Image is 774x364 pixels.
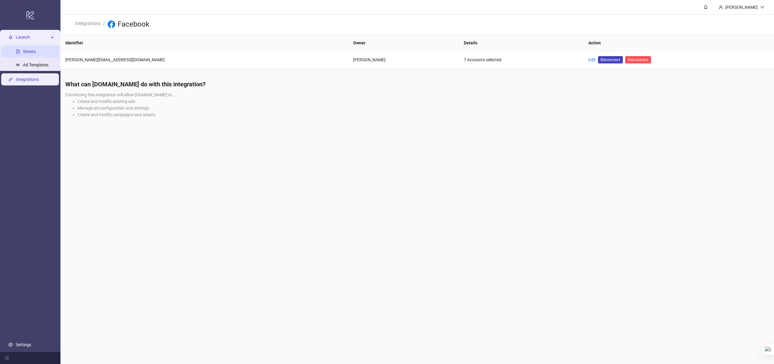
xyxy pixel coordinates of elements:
span: user [719,5,723,9]
span: rocket [8,35,13,39]
span: Disconnect [628,57,649,62]
a: Sheets [23,49,36,54]
span: Reconnect [600,56,620,63]
li: Create and modify existing ads [77,98,769,105]
div: [PERSON_NAME][EMAIL_ADDRESS][DOMAIN_NAME] [65,56,343,63]
th: Action [584,35,774,51]
button: Disconnect [625,56,651,63]
th: Details [459,35,583,51]
a: Settings [16,342,31,347]
a: Integrations [16,77,39,82]
span: down [760,5,764,9]
a: Ad Templates [23,62,48,67]
h3: Facebook [118,20,149,29]
span: Launch [16,31,49,43]
th: Owner [348,35,459,51]
span: menu-fold [5,356,9,360]
div: 7 Accounts selected [464,56,578,63]
a: Edit [588,57,596,62]
li: Manage ad configuration and settings [77,105,769,111]
th: Identifier [60,35,348,51]
li: Create and modify campaigns and adsets [77,111,769,118]
div: [PERSON_NAME] [353,56,454,63]
a: Reconnect [598,56,623,63]
div: [PERSON_NAME] [723,4,760,11]
a: Integrations [74,20,102,26]
li: / [103,20,105,29]
h4: What can [DOMAIN_NAME] do with this integration? [65,80,769,88]
span: Connecting this integration will allow [DOMAIN_NAME] to... [65,92,176,97]
span: bell [704,5,708,9]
